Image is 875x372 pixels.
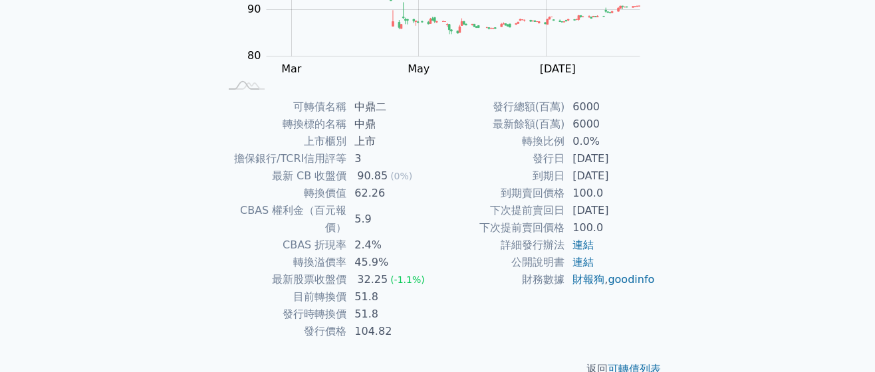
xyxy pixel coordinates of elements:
td: 發行時轉換價 [219,306,346,323]
span: (0%) [390,171,412,181]
a: 連結 [572,238,594,251]
td: 最新餘額(百萬) [437,116,564,133]
td: 104.82 [346,323,437,340]
td: 51.8 [346,306,437,323]
td: 上市櫃別 [219,133,346,150]
td: 中鼎 [346,116,437,133]
td: , [564,271,656,288]
td: 45.9% [346,254,437,271]
td: 上市 [346,133,437,150]
td: 2.4% [346,236,437,254]
td: 0.0% [564,133,656,150]
td: CBAS 權利金（百元報價） [219,202,346,236]
td: 目前轉換價 [219,288,346,306]
td: 到期賣回價格 [437,185,564,202]
div: 32.25 [354,271,390,288]
td: 3 [346,150,437,167]
td: 100.0 [564,219,656,236]
iframe: Chat Widget [809,308,875,372]
td: 轉換比例 [437,133,564,150]
td: 最新 CB 收盤價 [219,167,346,185]
td: 轉換價值 [219,185,346,202]
div: 聊天小工具 [809,308,875,372]
td: 6000 [564,116,656,133]
a: goodinfo [608,273,654,286]
td: 擔保銀行/TCRI信用評等 [219,150,346,167]
td: 發行價格 [219,323,346,340]
td: [DATE] [564,167,656,185]
td: 5.9 [346,202,437,236]
td: 轉換標的名稱 [219,116,346,133]
td: 51.8 [346,288,437,306]
a: 連結 [572,256,594,268]
a: 財報狗 [572,273,604,286]
td: 可轉債名稱 [219,98,346,116]
td: 財務數據 [437,271,564,288]
td: 發行總額(百萬) [437,98,564,116]
tspan: Mar [282,62,303,75]
td: 詳細發行辦法 [437,236,564,254]
td: [DATE] [564,202,656,219]
tspan: May [408,62,430,75]
td: 62.26 [346,185,437,202]
td: CBAS 折現率 [219,236,346,254]
span: (-1.1%) [390,274,425,285]
td: 6000 [564,98,656,116]
td: [DATE] [564,150,656,167]
td: 最新股票收盤價 [219,271,346,288]
tspan: 90 [247,3,261,15]
td: 中鼎二 [346,98,437,116]
td: 發行日 [437,150,564,167]
td: 下次提前賣回日 [437,202,564,219]
td: 公開說明書 [437,254,564,271]
td: 轉換溢價率 [219,254,346,271]
td: 下次提前賣回價格 [437,219,564,236]
tspan: 80 [247,49,261,62]
tspan: [DATE] [540,62,576,75]
td: 到期日 [437,167,564,185]
div: 90.85 [354,167,390,185]
td: 100.0 [564,185,656,202]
